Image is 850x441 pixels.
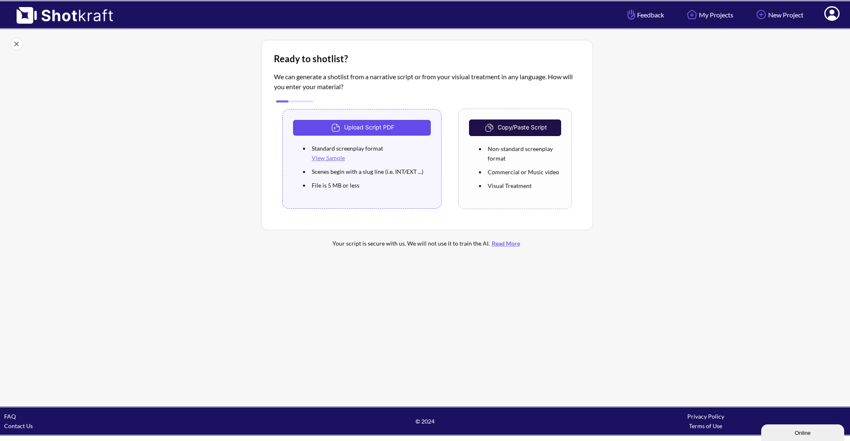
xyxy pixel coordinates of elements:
[310,165,431,178] li: Scenes begin with a slug line (i.e. INT/EXT ...)
[625,7,637,22] img: Hand Icon
[565,421,846,431] div: Terms of Use
[625,10,664,19] span: Feedback
[293,120,431,136] button: Upload Script PDF
[483,122,498,134] img: CopyAndPaste Icon
[754,7,768,22] img: Add Icon
[274,53,580,65] div: Ready to shotlist?
[490,240,522,247] a: Read More
[330,122,344,134] img: Upload Icon
[679,4,740,26] a: My Projects
[486,179,561,192] li: Visual Treatment
[4,413,16,420] a: FAQ
[685,7,699,22] img: Home Icon
[565,412,846,421] div: Privacy Policy
[285,417,565,426] span: © 2024
[469,119,561,136] button: Copy/Paste Script
[310,141,431,165] li: Standard screenplay format
[10,38,23,50] img: Close Icon
[748,4,810,26] a: New Project
[486,142,561,165] li: Non-standard screenplay format
[4,422,33,429] a: Contact Us
[761,423,846,441] iframe: chat widget
[312,154,345,161] a: View Sample
[294,239,560,248] div: Your script is secure with us. We will not use it to train the AI.
[274,72,580,92] p: We can generate a shotlist from a narrative script or from your visiual treatment in any language...
[310,178,431,192] li: File is 5 MB or less
[486,165,561,179] li: Commercial or Music video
